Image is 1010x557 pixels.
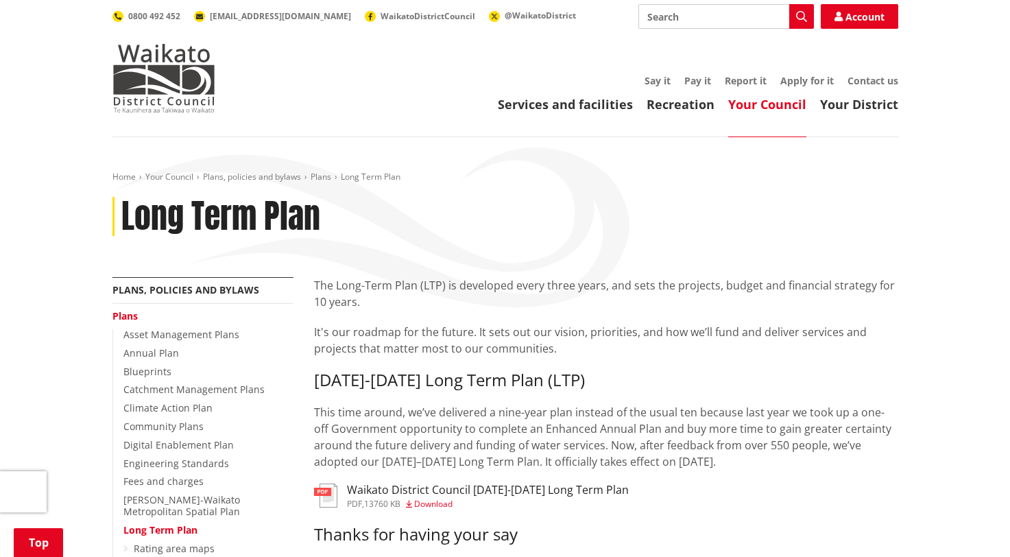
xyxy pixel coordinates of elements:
a: [PERSON_NAME]-Waikato Metropolitan Spatial Plan [123,493,240,518]
a: Blueprints [123,365,171,378]
span: Download [414,498,453,510]
a: Catchment Management Plans [123,383,265,396]
span: 13760 KB [364,498,400,510]
a: Your Council [728,96,806,112]
a: Plans, policies and bylaws [112,283,259,296]
h3: [DATE]-[DATE] Long Term Plan (LTP) [314,370,898,390]
img: document-pdf.svg [314,484,337,508]
a: Fees and charges [123,475,204,488]
a: Say it [645,74,671,87]
a: Your Council [145,171,193,182]
a: Plans [112,309,138,322]
a: Your District [820,96,898,112]
a: Annual Plan [123,346,179,359]
a: Long Term Plan [123,523,197,536]
h1: Long Term Plan [121,197,320,237]
a: Digital Enablement Plan [123,438,234,451]
span: 0800 492 452 [128,10,180,22]
span: [EMAIL_ADDRESS][DOMAIN_NAME] [210,10,351,22]
a: Recreation [647,96,714,112]
a: Asset Management Plans [123,328,239,341]
span: Long Term Plan [341,171,400,182]
a: Plans, policies and bylaws [203,171,301,182]
a: Engineering Standards [123,457,229,470]
h3: Thanks for having your say [314,525,898,545]
a: Services and facilities [498,96,633,112]
p: The Long-Term Plan (LTP) is developed every three years, and sets the projects, budget and financ... [314,277,898,310]
a: Community Plans [123,420,204,433]
a: Climate Action Plan [123,401,213,414]
a: [EMAIL_ADDRESS][DOMAIN_NAME] [194,10,351,22]
a: WaikatoDistrictCouncil [365,10,475,22]
nav: breadcrumb [112,171,898,183]
img: Waikato District Council - Te Kaunihera aa Takiwaa o Waikato [112,44,215,112]
p: This time around, we’ve delivered a nine-year plan instead of the usual ten because last year we ... [314,404,898,470]
h3: Waikato District Council [DATE]-[DATE] Long Term Plan [347,484,629,497]
a: 0800 492 452 [112,10,180,22]
a: Home [112,171,136,182]
a: Rating area maps [134,542,215,555]
a: Report it [725,74,767,87]
div: , [347,500,629,508]
a: Contact us [847,74,898,87]
span: pdf [347,498,362,510]
a: @WaikatoDistrict [489,10,576,21]
input: Search input [638,4,814,29]
span: WaikatoDistrictCouncil [381,10,475,22]
a: Pay it [684,74,711,87]
a: Account [821,4,898,29]
a: Plans [311,171,331,182]
a: Waikato District Council [DATE]-[DATE] Long Term Plan pdf,13760 KB Download [314,484,629,508]
p: It's our roadmap for the future. It sets out our vision, priorities, and how we’ll fund and deliv... [314,324,898,357]
a: Top [14,528,63,557]
span: @WaikatoDistrict [505,10,576,21]
a: Apply for it [780,74,834,87]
